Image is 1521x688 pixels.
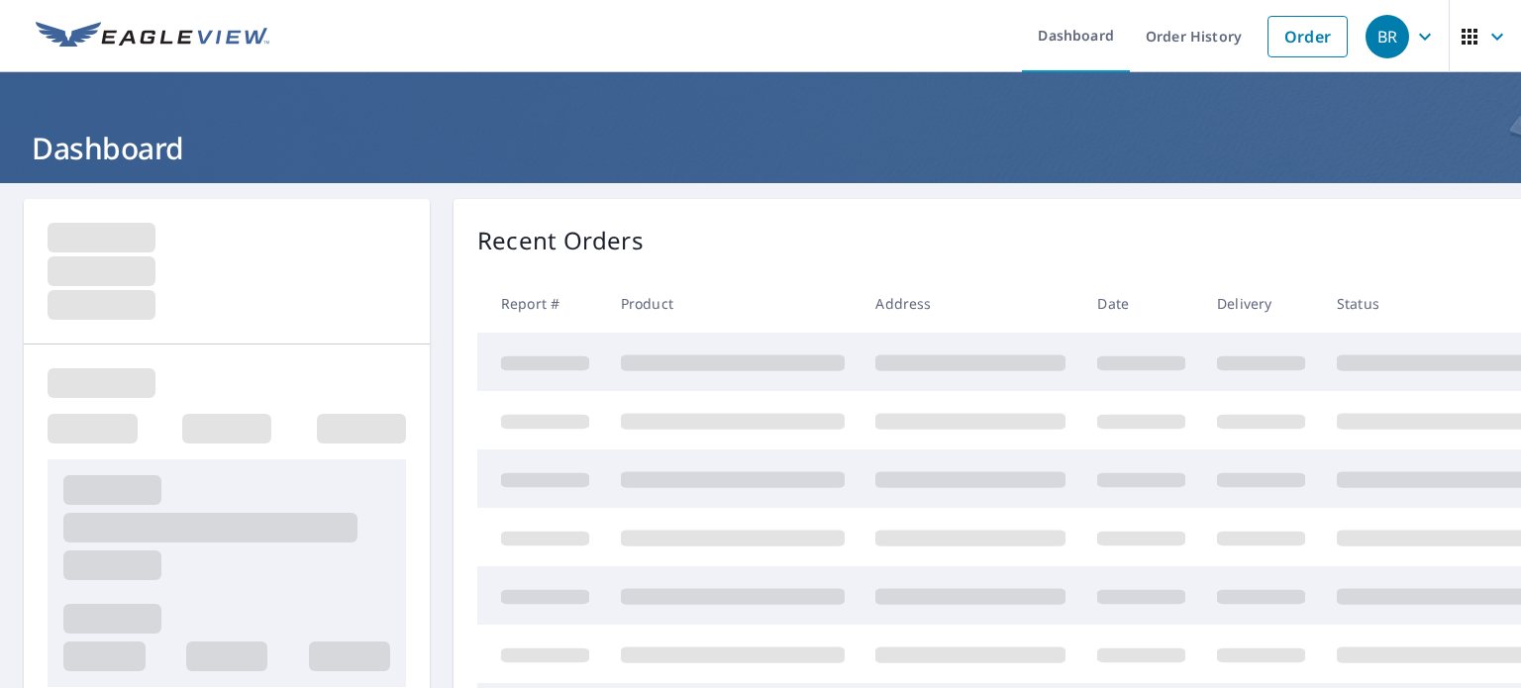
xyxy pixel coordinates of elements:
[477,274,605,333] th: Report #
[1267,16,1348,57] a: Order
[1366,15,1409,58] div: BR
[24,128,1497,168] h1: Dashboard
[1201,274,1321,333] th: Delivery
[36,22,269,51] img: EV Logo
[605,274,861,333] th: Product
[860,274,1081,333] th: Address
[477,223,644,258] p: Recent Orders
[1081,274,1201,333] th: Date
